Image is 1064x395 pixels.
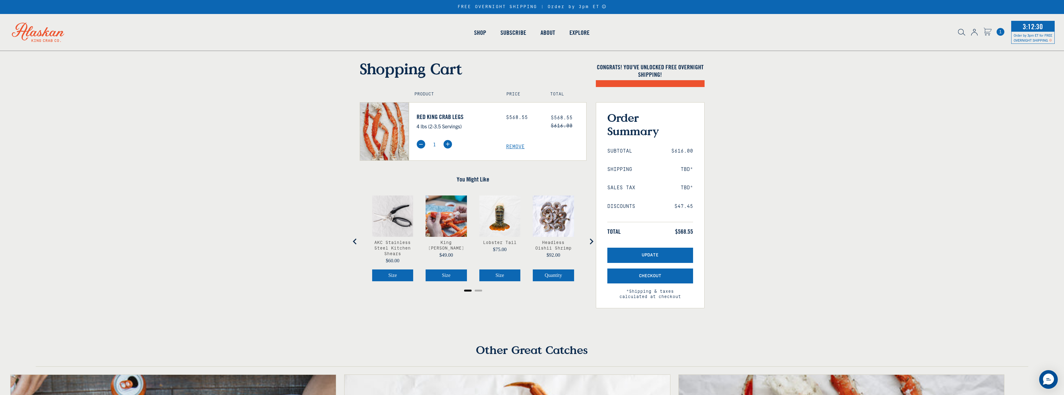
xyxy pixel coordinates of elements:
[596,63,705,78] h4: Congrats! You've unlocked FREE OVERNIGHT SHIPPING!
[971,29,978,36] img: account
[479,195,521,237] img: Lobster Tail
[372,269,413,281] button: Select AKC Stainless Steel Kitchen Shears size
[493,15,533,50] a: Subscribe
[467,15,493,50] a: Shop
[36,343,1029,367] h4: Other Great Catches
[360,176,587,183] h4: You Might Like
[607,148,632,154] span: Subtotal
[675,228,693,235] span: $568.55
[506,144,586,150] a: Remove
[475,290,482,292] button: Go to page 2
[585,235,597,248] button: Next slide
[473,189,527,287] div: product
[1049,38,1052,42] span: Shipping Notice Icon
[551,115,573,121] span: $568.55
[562,15,597,50] a: Explore
[642,253,659,258] span: Update
[388,273,397,278] span: Size
[607,269,693,284] button: Checkout
[607,228,621,235] span: Total
[495,273,504,278] span: Size
[674,204,693,209] span: $47.45
[493,247,507,252] span: $75.00
[546,252,560,258] span: $92.00
[372,195,413,237] img: AKC Stainless Steel Kitchen Shears
[533,269,574,281] button: Select Headless Oishii Shrimp quantity
[602,4,606,9] a: Announcement Bar Modal
[997,28,1004,36] a: Cart
[551,123,573,129] s: $616.00
[439,252,453,258] span: $49.00
[958,29,965,36] img: search
[607,204,635,209] span: Discounts
[545,273,562,278] span: Quantity
[607,248,693,263] button: Update
[1039,370,1058,389] div: Messenger Dummy Widget
[464,290,472,292] button: Go to page 1
[414,92,493,97] h4: Product
[479,269,521,281] button: Select Lobster Tail size
[386,258,400,263] span: $60.00
[506,92,537,97] h4: Price
[442,273,450,278] span: Size
[506,115,541,121] div: $568.55
[607,111,693,138] h3: Order Summary
[533,195,574,237] img: Raw U10 Oishii White Shrimp laying flat on white paper.
[419,189,473,287] div: product
[426,195,467,237] img: King Crab Knuckles
[349,235,361,248] button: Go to last slide
[360,103,409,160] img: Red King Crab Legs - 4 lbs (2-3.5 Servings)
[533,15,562,50] a: About
[639,273,661,279] span: Checkout
[607,283,693,300] span: *Shipping & taxes calculated at checkout
[607,185,635,191] span: Sales Tax
[984,28,992,37] a: Cart
[458,4,606,10] div: FREE OVERNIGHT SHIPPING | Order by 3pm ET
[527,189,580,287] div: product
[360,189,587,294] div: You Might Like
[360,60,587,78] h1: Shopping Cart
[671,148,693,154] span: $616.00
[366,189,420,287] div: product
[1021,20,1044,33] span: 3:12:30
[1014,33,1052,42] span: Order by 3pm ET for FREE OVERNIGHT SHIPPING
[3,14,73,51] img: Alaskan King Crab Co. logo
[550,92,581,97] h4: Total
[443,140,452,149] img: plus
[417,113,497,121] a: Red King Crab Legs
[360,287,587,292] ul: Select a slide to show
[426,269,467,281] button: Select King Crab Knuckles size
[607,167,632,172] span: Shipping
[997,28,1004,36] span: 1
[417,122,497,130] p: 4 lbs (2-3.5 Servings)
[417,140,425,149] img: minus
